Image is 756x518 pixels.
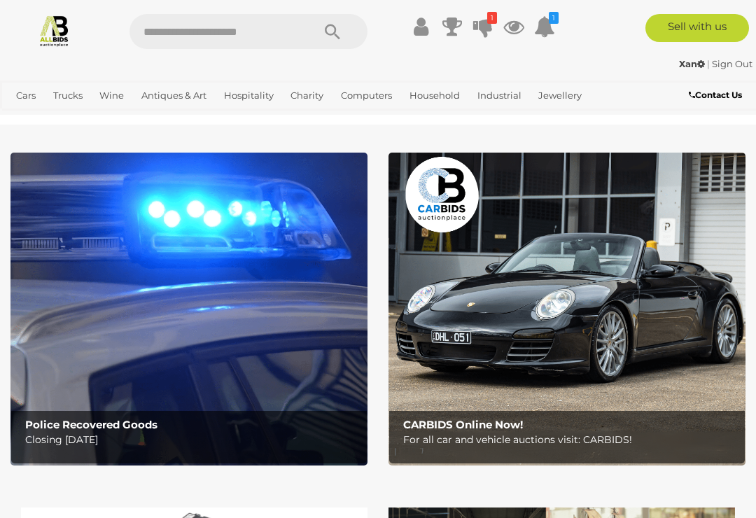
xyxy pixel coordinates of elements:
[218,84,279,107] a: Hospitality
[487,12,497,24] i: 1
[38,14,71,47] img: Allbids.com.au
[94,84,129,107] a: Wine
[707,58,710,69] span: |
[645,14,750,42] a: Sell with us
[55,107,94,130] a: Sports
[679,58,707,69] a: Xan
[100,107,211,130] a: [GEOGRAPHIC_DATA]
[10,153,367,465] img: Police Recovered Goods
[335,84,398,107] a: Computers
[679,58,705,69] strong: Xan
[25,431,360,449] p: Closing [DATE]
[388,153,745,465] a: CARBIDS Online Now! CARBIDS Online Now! For all car and vehicle auctions visit: CARBIDS!
[25,418,157,431] b: Police Recovered Goods
[48,84,88,107] a: Trucks
[403,418,523,431] b: CARBIDS Online Now!
[403,431,738,449] p: For all car and vehicle auctions visit: CARBIDS!
[136,84,212,107] a: Antiques & Art
[533,84,587,107] a: Jewellery
[10,107,48,130] a: Office
[689,90,742,100] b: Contact Us
[388,153,745,465] img: CARBIDS Online Now!
[549,12,559,24] i: 1
[404,84,465,107] a: Household
[297,14,367,49] button: Search
[472,14,493,39] a: 1
[534,14,555,39] a: 1
[10,153,367,465] a: Police Recovered Goods Police Recovered Goods Closing [DATE]
[472,84,527,107] a: Industrial
[712,58,752,69] a: Sign Out
[689,87,745,103] a: Contact Us
[285,84,329,107] a: Charity
[10,84,41,107] a: Cars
